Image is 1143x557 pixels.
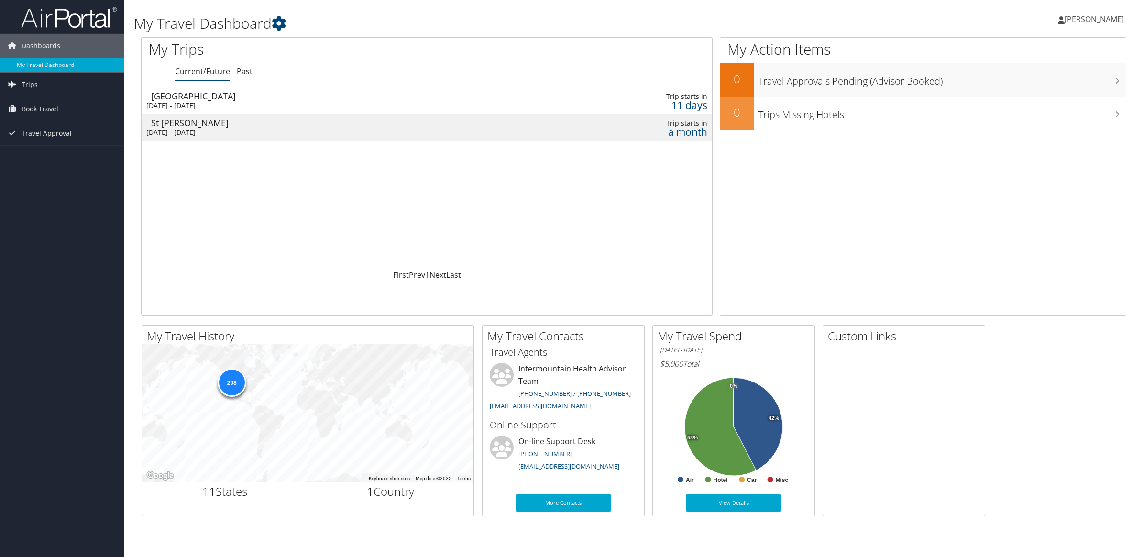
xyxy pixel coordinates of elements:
[758,103,1126,121] h3: Trips Missing Hotels
[146,101,488,110] div: [DATE] - [DATE]
[144,470,176,482] a: Open this area in Google Maps (opens a new window)
[490,402,591,410] a: [EMAIL_ADDRESS][DOMAIN_NAME]
[134,13,800,33] h1: My Travel Dashboard
[686,477,694,483] text: Air
[686,494,781,512] a: View Details
[416,476,451,481] span: Map data ©2025
[425,270,429,280] a: 1
[490,346,637,359] h3: Travel Agents
[146,128,488,137] div: [DATE] - [DATE]
[776,477,789,483] text: Misc
[720,97,1126,130] a: 0Trips Missing Hotels
[22,121,72,145] span: Travel Approval
[573,92,707,101] div: Trip starts in
[485,363,642,414] li: Intermountain Health Advisor Team
[22,73,38,97] span: Trips
[22,34,60,58] span: Dashboards
[175,66,230,76] a: Current/Future
[144,470,176,482] img: Google
[769,415,779,421] tspan: 42%
[1058,5,1133,33] a: [PERSON_NAME]
[237,66,253,76] a: Past
[660,346,807,355] h6: [DATE] - [DATE]
[518,389,631,398] a: [PHONE_NUMBER] / [PHONE_NUMBER]
[573,128,707,136] div: a month
[147,328,473,344] h2: My Travel History
[720,71,754,87] h2: 0
[446,270,461,280] a: Last
[720,104,754,120] h2: 0
[487,328,644,344] h2: My Travel Contacts
[518,462,619,470] a: [EMAIL_ADDRESS][DOMAIN_NAME]
[687,435,698,441] tspan: 58%
[713,477,727,483] text: Hotel
[409,270,425,280] a: Prev
[202,483,216,499] span: 11
[573,101,707,109] div: 11 days
[573,119,707,128] div: Trip starts in
[393,270,409,280] a: First
[518,449,572,458] a: [PHONE_NUMBER]
[747,477,757,483] text: Car
[457,476,471,481] a: Terms (opens in new tab)
[217,368,246,397] div: 298
[516,494,611,512] a: More Contacts
[828,328,985,344] h2: Custom Links
[369,475,410,482] button: Keyboard shortcuts
[315,483,467,500] h2: Country
[367,483,374,499] span: 1
[149,39,467,59] h1: My Trips
[658,328,814,344] h2: My Travel Spend
[758,70,1126,88] h3: Travel Approvals Pending (Advisor Booked)
[720,39,1126,59] h1: My Action Items
[1065,14,1124,24] span: [PERSON_NAME]
[485,436,642,475] li: On-line Support Desk
[149,483,301,500] h2: States
[22,97,58,121] span: Book Travel
[720,63,1126,97] a: 0Travel Approvals Pending (Advisor Booked)
[151,119,493,127] div: St [PERSON_NAME]
[21,6,117,29] img: airportal-logo.png
[730,383,737,389] tspan: 0%
[660,359,683,369] span: $5,000
[490,418,637,432] h3: Online Support
[429,270,446,280] a: Next
[660,359,807,369] h6: Total
[151,92,493,100] div: [GEOGRAPHIC_DATA]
